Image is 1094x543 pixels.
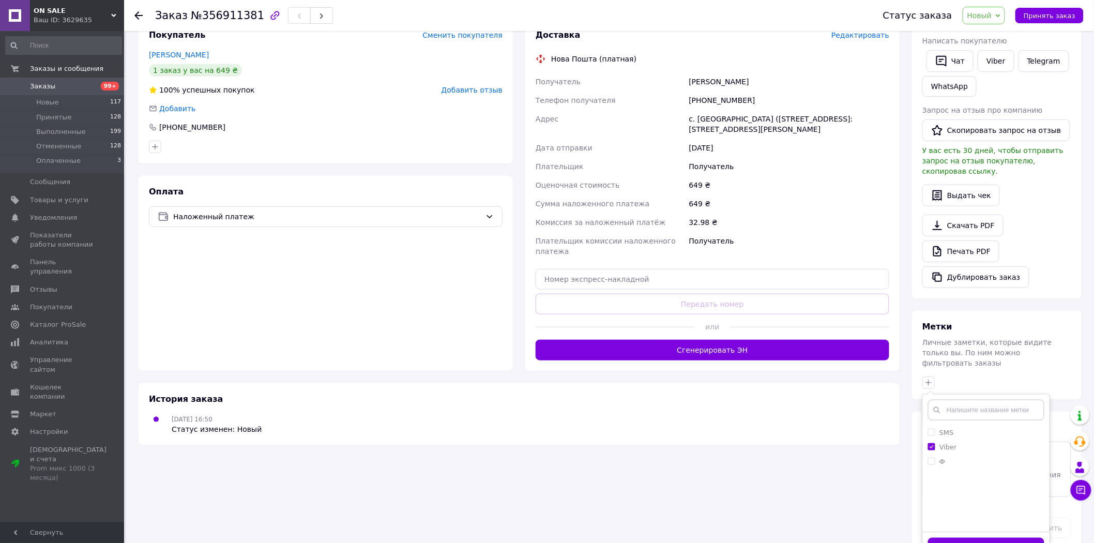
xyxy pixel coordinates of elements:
[687,139,891,157] div: [DATE]
[30,231,96,249] span: Показатели работы компании
[36,142,81,151] span: Отмененные
[36,98,59,107] span: Новые
[110,142,121,151] span: 128
[922,322,952,331] span: Метки
[159,104,195,113] span: Добавить
[117,156,121,165] span: 3
[687,232,891,261] div: Получатель
[939,429,954,436] label: SMS
[149,394,223,404] span: История заказа
[922,185,1000,206] button: Выдать чек
[687,176,891,194] div: 649 ₴
[922,106,1043,114] span: Запрос на отзыв про компанию
[536,78,581,86] span: Получатель
[36,127,86,137] span: Выполненные
[155,9,188,22] span: Заказ
[939,443,957,451] label: Viber
[687,194,891,213] div: 649 ₴
[30,427,68,436] span: Настройки
[922,215,1004,236] a: Скачать PDF
[922,37,1007,45] span: Написать покупателю
[922,266,1029,288] button: Дублировать заказ
[30,338,68,347] span: Аналитика
[34,16,124,25] div: Ваш ID: 3629635
[30,355,96,374] span: Управление сайтом
[34,6,111,16] span: 𝗢𝗡 𝗦𝗔𝗟𝗘
[687,110,891,139] div: с. [GEOGRAPHIC_DATA] ([STREET_ADDRESS]: [STREET_ADDRESS][PERSON_NAME]
[423,31,503,39] span: Сменить покупателя
[30,64,103,73] span: Заказы и сообщения
[536,269,889,290] input: Номер экспресс-накладной
[536,30,581,40] span: Доставка
[687,91,891,110] div: [PHONE_NUMBER]
[536,181,620,189] span: Оценочная стоимость
[967,11,992,20] span: Новый
[687,157,891,176] div: Получатель
[536,340,889,360] button: Сгенерировать ЭН
[36,156,81,165] span: Оплаченные
[110,113,121,122] span: 128
[549,54,639,64] div: Нова Пошта (платная)
[149,30,205,40] span: Покупатель
[191,9,264,22] span: №356911381
[172,424,262,434] div: Статус изменен: Новый
[695,322,730,332] span: или
[101,82,119,90] span: 99+
[5,36,122,55] input: Поиск
[536,200,650,208] span: Сумма наложенного платежа
[922,240,999,262] a: Печать PDF
[30,410,56,419] span: Маркет
[1071,480,1091,501] button: Чат с покупателем
[30,445,107,483] span: [DEMOGRAPHIC_DATA] и счета
[928,400,1044,420] input: Напишите название метки
[831,31,889,39] span: Редактировать
[158,122,226,132] div: [PHONE_NUMBER]
[926,50,974,72] button: Чат
[1024,12,1075,20] span: Принять заказ
[110,98,121,107] span: 117
[1019,50,1069,72] a: Telegram
[442,86,503,94] span: Добавить отзыв
[30,82,55,91] span: Заказы
[922,119,1070,141] button: Скопировать запрос на отзыв
[687,213,891,232] div: 32.98 ₴
[536,144,592,152] span: Дата отправки
[30,303,72,312] span: Покупатели
[173,211,481,222] span: Наложенный платеж
[536,115,558,123] span: Адрес
[939,458,945,465] label: Ф
[149,51,209,59] a: [PERSON_NAME]
[149,64,242,77] div: 1 заказ у вас на 649 ₴
[30,213,77,222] span: Уведомления
[978,50,1014,72] a: Viber
[110,127,121,137] span: 199
[36,113,72,122] span: Принятые
[922,338,1052,367] span: Личные заметки, которые видите только вы. По ним можно фильтровать заказы
[536,237,676,255] span: Плательщик комиссии наложенного платежа
[172,416,212,423] span: [DATE] 16:50
[1015,8,1084,23] button: Принять заказ
[883,10,952,21] div: Статус заказа
[30,285,57,294] span: Отзывы
[922,76,977,97] a: WhatsApp
[30,464,107,482] div: Prom микс 1000 (3 месяца)
[30,320,86,329] span: Каталог ProSale
[134,10,143,21] div: Вернуться назад
[687,72,891,91] div: [PERSON_NAME]
[30,195,88,205] span: Товары и услуги
[536,96,616,104] span: Телефон получателя
[536,162,584,171] span: Плательщик
[30,177,70,187] span: Сообщения
[30,258,96,276] span: Панель управления
[149,187,184,197] span: Оплата
[536,218,665,227] span: Комиссия за наложенный платёж
[149,85,255,95] div: успешных покупок
[159,86,180,94] span: 100%
[922,146,1063,175] span: У вас есть 30 дней, чтобы отправить запрос на отзыв покупателю, скопировав ссылку.
[30,383,96,401] span: Кошелек компании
